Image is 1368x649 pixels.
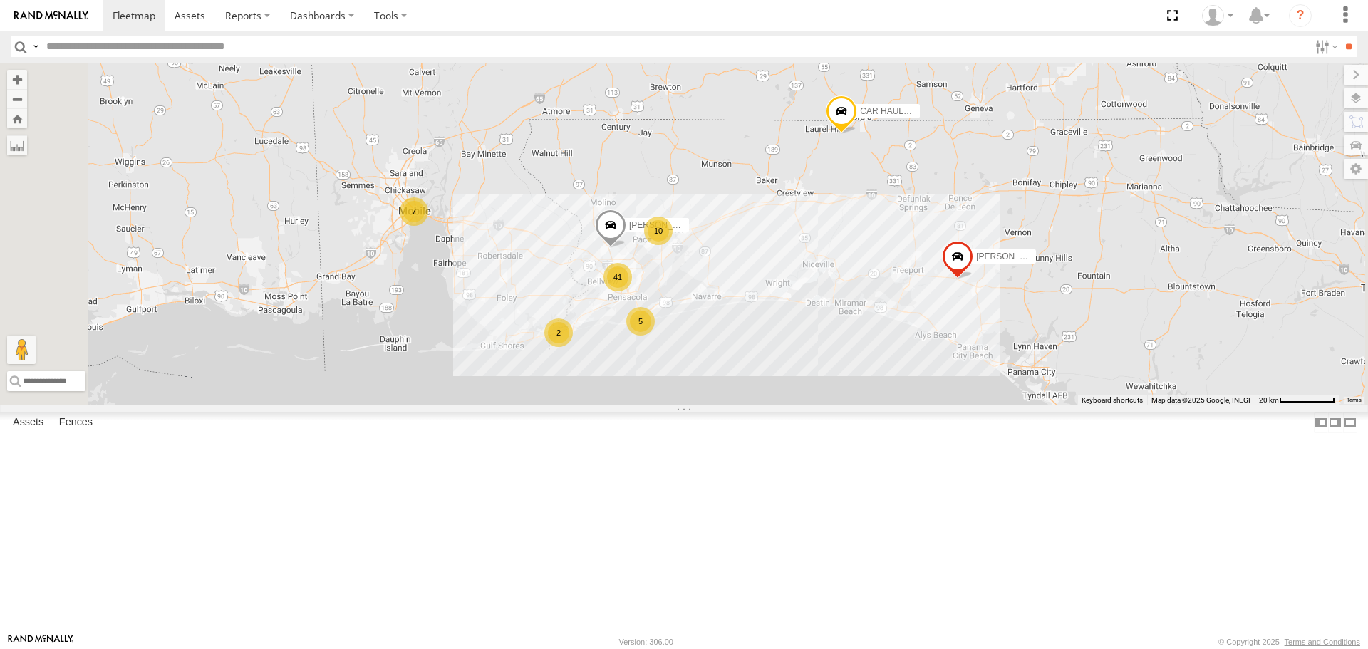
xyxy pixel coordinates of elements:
a: Terms and Conditions [1285,638,1360,646]
button: Drag Pegman onto the map to open Street View [7,336,36,364]
label: Map Settings [1344,159,1368,179]
div: 41 [603,263,632,291]
a: Terms (opens in new tab) [1347,397,1362,403]
div: 7 [400,197,428,226]
div: William Pittman [1197,5,1238,26]
label: Dock Summary Table to the Right [1328,412,1342,433]
button: Keyboard shortcuts [1082,395,1143,405]
label: Fences [52,413,100,433]
label: Hide Summary Table [1343,412,1357,433]
label: Dock Summary Table to the Left [1314,412,1328,433]
div: 5 [626,307,655,336]
div: Version: 306.00 [619,638,673,646]
button: Map Scale: 20 km per 75 pixels [1255,395,1339,405]
img: rand-logo.svg [14,11,88,21]
span: [PERSON_NAME] [976,252,1047,262]
div: 10 [644,217,673,245]
a: Visit our Website [8,635,73,649]
span: [PERSON_NAME] EXPLORER [629,220,748,230]
div: 2 [544,318,573,347]
span: Map data ©2025 Google, INEGI [1151,396,1250,404]
button: Zoom Home [7,109,27,128]
i: ? [1289,4,1312,27]
div: © Copyright 2025 - [1218,638,1360,646]
label: Search Filter Options [1310,36,1340,57]
button: Zoom in [7,70,27,89]
span: 20 km [1259,396,1279,404]
button: Zoom out [7,89,27,109]
label: Assets [6,413,51,433]
label: Measure [7,135,27,155]
label: Search Query [30,36,41,57]
span: CAR HAULER TRAILER [860,106,953,116]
